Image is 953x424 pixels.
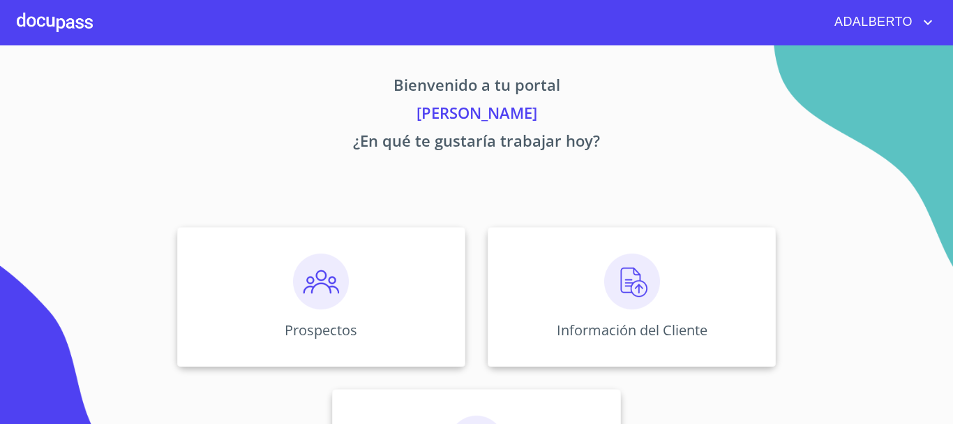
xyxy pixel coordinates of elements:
p: Prospectos [285,321,357,339]
p: ¿En qué te gustaría trabajar hoy? [47,129,906,157]
span: ADALBERTO [824,11,920,34]
button: account of current user [824,11,936,34]
p: Información del Cliente [557,321,707,339]
img: prospectos.png [293,254,349,309]
p: [PERSON_NAME] [47,101,906,129]
p: Bienvenido a tu portal [47,73,906,101]
img: carga.png [604,254,660,309]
